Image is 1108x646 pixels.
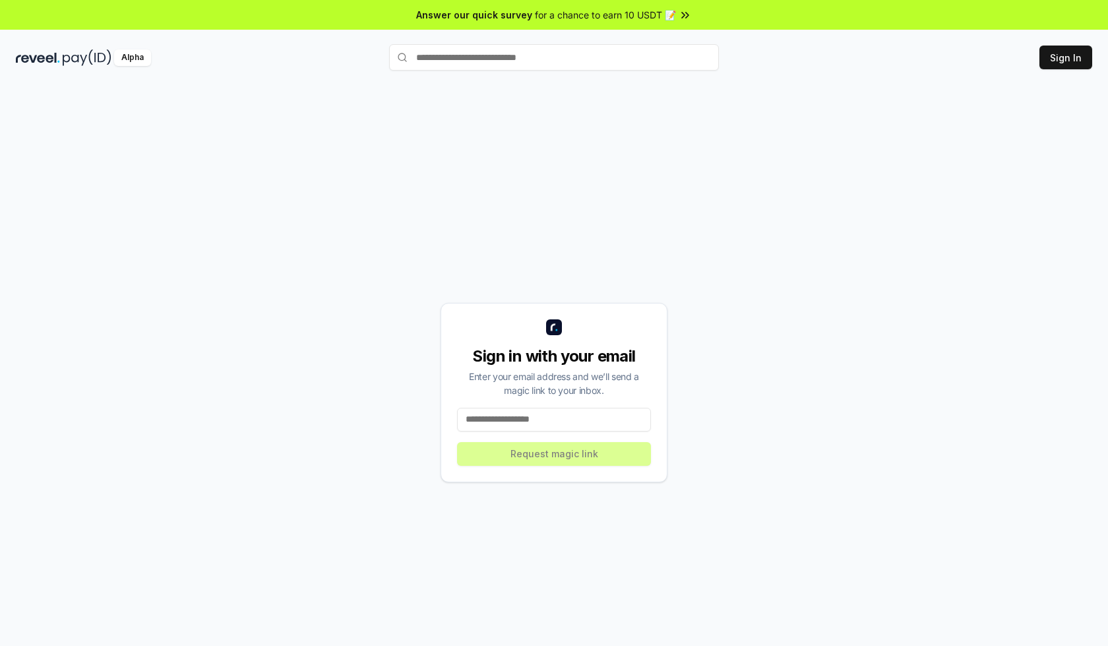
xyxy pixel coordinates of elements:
[16,49,60,66] img: reveel_dark
[457,370,651,397] div: Enter your email address and we’ll send a magic link to your inbox.
[546,319,562,335] img: logo_small
[535,8,676,22] span: for a chance to earn 10 USDT 📝
[416,8,532,22] span: Answer our quick survey
[1039,46,1092,69] button: Sign In
[63,49,111,66] img: pay_id
[114,49,151,66] div: Alpha
[457,346,651,367] div: Sign in with your email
